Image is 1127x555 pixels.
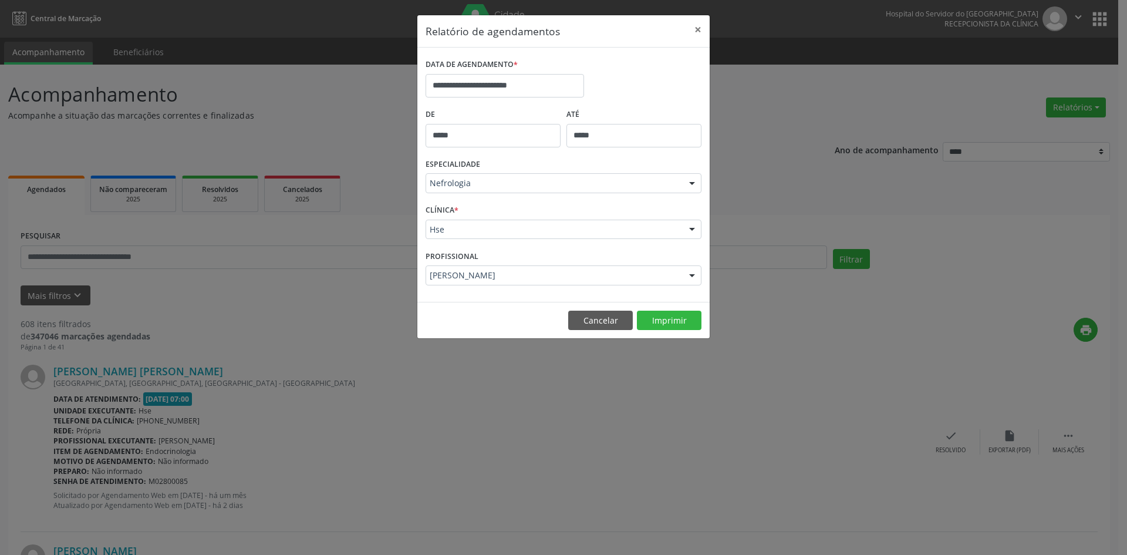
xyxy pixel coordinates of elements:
label: CLÍNICA [426,201,458,220]
span: Hse [430,224,677,236]
h5: Relatório de agendamentos [426,23,560,39]
label: PROFISSIONAL [426,247,478,265]
button: Cancelar [568,311,633,331]
label: De [426,106,561,124]
span: [PERSON_NAME] [430,270,677,281]
button: Imprimir [637,311,701,331]
span: Nefrologia [430,177,677,189]
label: DATA DE AGENDAMENTO [426,56,518,74]
label: ESPECIALIDADE [426,156,480,174]
label: ATÉ [566,106,701,124]
button: Close [686,15,710,44]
